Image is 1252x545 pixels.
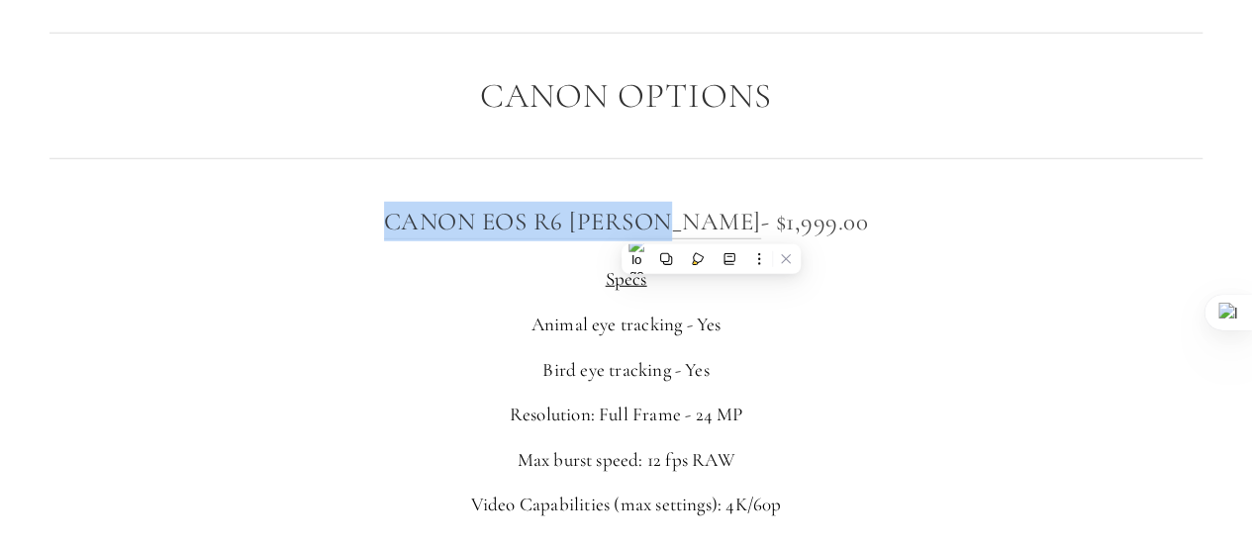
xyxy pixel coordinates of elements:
h3: - $1,999.00 [49,202,1203,241]
p: Video Capabilities (max settings): 4K/60p [49,492,1203,518]
h2: Canon Options [49,77,1203,116]
p: Bird eye tracking - Yes [49,357,1203,384]
p: Max burst speed: 12 fps RAW [49,447,1203,474]
p: Animal eye tracking - Yes [49,312,1203,338]
a: Canon EOS R6 [PERSON_NAME] [384,207,761,238]
p: Resolution: Full Frame - 24 MP [49,402,1203,428]
span: Specs [606,267,647,290]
